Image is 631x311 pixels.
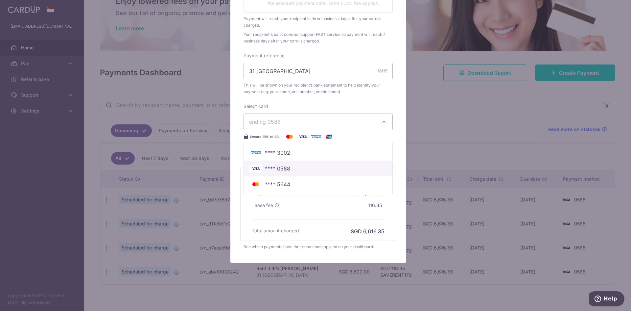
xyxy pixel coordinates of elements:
div: See which payments have the promo code applied on your dashboard. [244,244,393,250]
span: Base fee [254,202,273,209]
img: Bank Card [249,149,262,157]
div: Your recipient's bank does not support FAST service so payment will reach 4 business days after y... [244,31,393,44]
span: This will be shown on your recipient’s bank statement to help identify your payment (e.g. your na... [244,82,393,95]
label: Payment reference [244,52,285,59]
div: Payment will reach your recipient in three business days after your card is charged. [244,15,393,29]
div: 116.35 [365,199,385,211]
span: ending 0588 [249,118,281,125]
img: American Express [309,133,322,141]
div: 16/35 [378,68,387,74]
img: Visa [296,133,309,141]
img: Bank Card [249,165,262,172]
label: Select card [244,103,268,110]
span: Secure 256-bit SSL [250,134,280,139]
img: UnionPay [322,133,336,141]
iframe: Opens a widget where you can find more information [589,291,624,308]
button: ending 0588 [244,114,393,130]
h6: Total amount charged [252,227,299,234]
img: Bank Card [249,180,262,188]
img: Mastercard [283,133,296,141]
h6: SGD 6,616.35 [351,227,385,235]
